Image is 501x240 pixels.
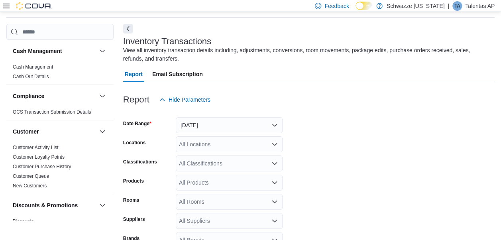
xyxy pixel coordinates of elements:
[6,62,114,85] div: Cash Management
[356,2,372,10] input: Dark Mode
[13,163,71,170] span: Customer Purchase History
[387,1,445,11] p: Schwazze [US_STATE]
[123,159,157,165] label: Classifications
[123,216,145,222] label: Suppliers
[169,96,210,104] span: Hide Parameters
[271,199,278,205] button: Open list of options
[123,178,144,184] label: Products
[13,64,53,70] a: Cash Management
[13,92,96,100] button: Compliance
[98,127,107,136] button: Customer
[454,1,460,11] span: TA
[13,218,34,224] a: Discounts
[98,201,107,210] button: Discounts & Promotions
[13,109,91,115] a: OCS Transaction Submission Details
[123,140,146,146] label: Locations
[324,2,349,10] span: Feedback
[123,120,151,127] label: Date Range
[123,46,491,63] div: View all inventory transaction details including, adjustments, conversions, room movements, packa...
[13,164,71,169] a: Customer Purchase History
[448,1,449,11] p: |
[123,24,133,33] button: Next
[13,74,49,79] a: Cash Out Details
[13,201,78,209] h3: Discounts & Promotions
[271,160,278,167] button: Open list of options
[452,1,462,11] div: Talentas AP
[13,128,39,136] h3: Customer
[13,201,96,209] button: Discounts & Promotions
[13,144,59,151] span: Customer Activity List
[271,141,278,148] button: Open list of options
[13,128,96,136] button: Customer
[123,95,149,104] h3: Report
[6,143,114,194] div: Customer
[271,218,278,224] button: Open list of options
[123,197,139,203] label: Rooms
[13,154,65,160] a: Customer Loyalty Points
[13,73,49,80] span: Cash Out Details
[465,1,495,11] p: Talentas AP
[176,117,283,133] button: [DATE]
[13,145,59,150] a: Customer Activity List
[13,183,47,189] a: New Customers
[13,92,44,100] h3: Compliance
[156,92,214,108] button: Hide Parameters
[13,173,49,179] a: Customer Queue
[123,37,211,46] h3: Inventory Transactions
[98,91,107,101] button: Compliance
[13,47,96,55] button: Cash Management
[152,66,203,82] span: Email Subscription
[125,66,143,82] span: Report
[271,179,278,186] button: Open list of options
[16,2,52,10] img: Cova
[13,47,62,55] h3: Cash Management
[6,107,114,120] div: Compliance
[98,46,107,56] button: Cash Management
